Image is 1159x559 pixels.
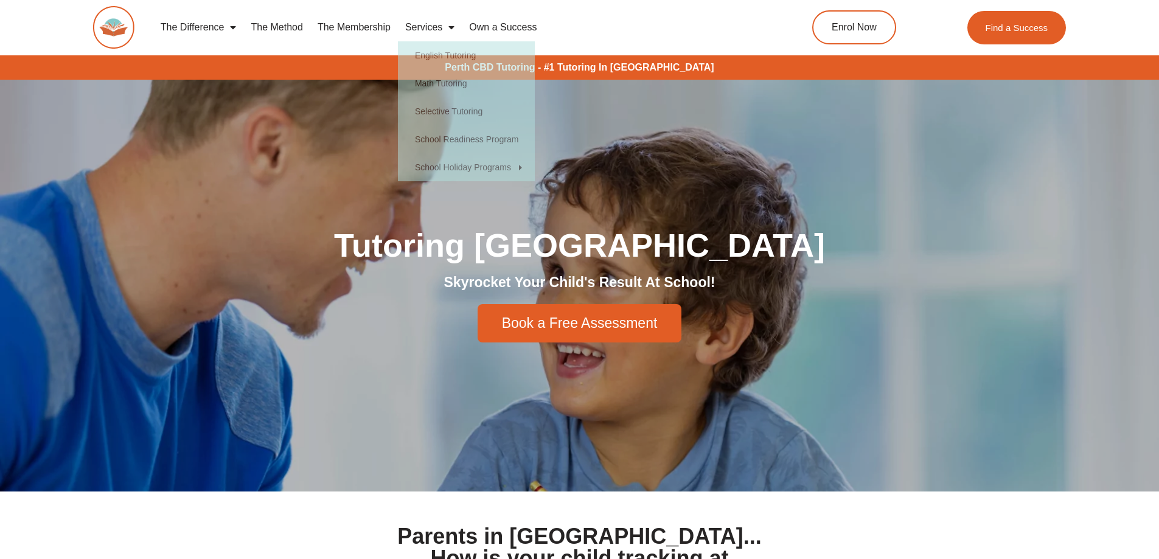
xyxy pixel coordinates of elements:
a: The Method [243,13,310,41]
ul: Services [398,41,535,181]
a: School Holiday Programs [398,153,535,181]
iframe: Chat Widget [1098,501,1159,559]
a: Own a Success [462,13,544,41]
a: Find a Success [967,11,1067,44]
a: Selective Tutoring [398,97,535,125]
a: Book a Free Assessment [478,304,682,342]
a: The Membership [310,13,398,41]
a: Math Tutoring [398,69,535,97]
span: Enrol Now [832,23,877,32]
a: Enrol Now [812,10,896,44]
a: English Tutoring [398,41,535,69]
span: Find a Success [986,23,1048,32]
a: School Readiness Program [398,125,535,153]
nav: Menu [153,13,757,41]
h2: Skyrocket Your Child's Result At School! [239,274,921,292]
a: Services [398,13,462,41]
a: The Difference [153,13,244,41]
h1: Tutoring [GEOGRAPHIC_DATA] [239,229,921,262]
span: Book a Free Assessment [502,316,658,330]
